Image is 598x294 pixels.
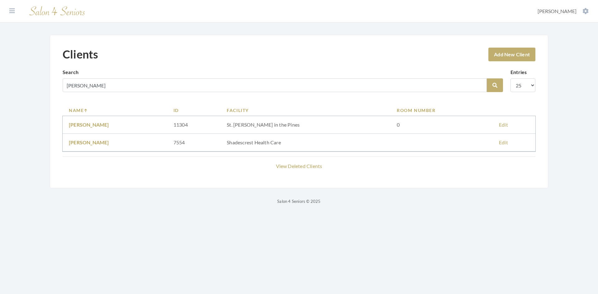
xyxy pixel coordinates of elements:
[173,107,214,114] a: ID
[69,107,161,114] a: Name
[538,8,577,14] span: [PERSON_NAME]
[397,107,486,114] a: Room Number
[510,68,527,76] label: Entries
[26,4,88,18] img: Salon 4 Seniors
[63,48,98,61] h1: Clients
[499,139,508,145] a: Edit
[69,139,109,145] a: [PERSON_NAME]
[63,68,78,76] label: Search
[221,134,391,152] td: Shadescrest Health Care
[536,8,591,15] button: [PERSON_NAME]
[227,107,384,114] a: Facility
[391,116,493,134] td: 0
[167,134,221,152] td: 7554
[488,48,535,61] a: Add New Client
[276,163,322,169] a: View Deleted Clients
[221,116,391,134] td: St. [PERSON_NAME] in the Pines
[63,78,487,92] input: Search by name, facility or room number
[167,116,221,134] td: 11304
[50,198,548,205] p: Salon 4 Seniors © 2025
[499,122,508,128] a: Edit
[69,122,109,128] a: [PERSON_NAME]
